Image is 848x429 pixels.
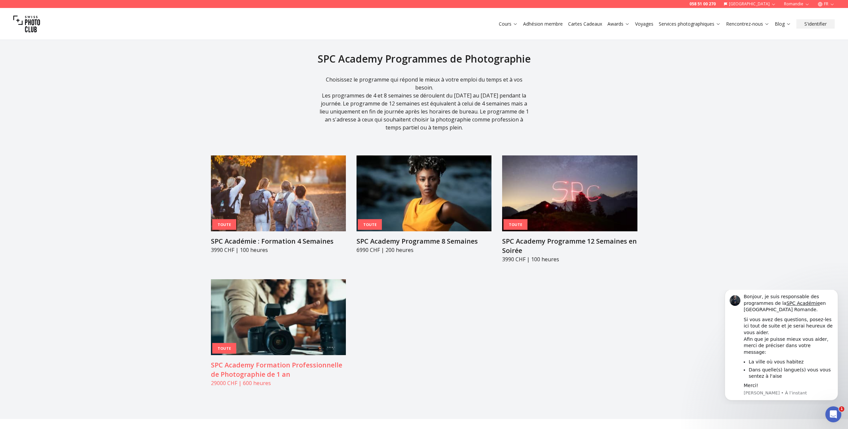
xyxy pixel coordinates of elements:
[211,53,637,65] h2: SPC Academy Programmes de Photographie
[605,19,632,29] button: Awards
[211,379,346,387] p: 29000 CHF | 600 heures
[496,19,520,29] button: Cours
[632,19,656,29] button: Voyages
[503,219,527,230] div: Toute
[358,219,382,230] div: Toute
[565,19,605,29] button: Cartes Cadeaux
[357,155,491,254] a: SPC Academy Programme 8 SemainesTouteSPC Academy Programme 8 Semaines6990 CHF | 200 heures
[211,246,346,254] p: 3990 CHF | 100 heures
[29,4,118,23] div: Bonjour, je suis responsable des programmes de la en [GEOGRAPHIC_DATA] Romande.
[825,406,841,422] iframe: Intercom live chat
[357,246,491,254] p: 6990 CHF | 200 heures
[635,21,653,27] a: Voyages
[211,155,346,231] img: SPC Académie : Formation 4 Semaines
[715,290,848,404] iframe: Intercom notifications message
[772,19,794,29] button: Blog
[211,237,346,246] h3: SPC Académie : Formation 4 Semaines
[523,21,563,27] a: Adhésion membre
[502,255,637,263] p: 3990 CHF | 100 heures
[211,155,346,254] a: SPC Académie : Formation 4 SemainesTouteSPC Académie : Formation 4 Semaines3990 CHF | 100 heures
[723,19,772,29] button: Rencontrez-nous
[357,155,491,231] img: SPC Academy Programme 8 Semaines
[212,343,236,354] div: Toute
[13,11,40,37] img: Swiss photo club
[499,21,518,27] a: Cours
[318,76,531,139] div: Choisissez le programme qui répond le mieux à votre emploi du temps et à vos besoin. Les programm...
[568,21,602,27] a: Cartes Cadeaux
[211,279,346,355] img: SPC Academy Formation Professionnelle de Photographie de 1 an
[34,69,118,75] li: La ville où vous habitez
[34,77,118,89] li: Dans quelle(s) langue(s) vous vous sentez à l'aise
[839,406,844,412] span: 1
[775,21,791,27] a: Blog
[29,93,118,99] div: Merci!
[211,360,346,379] h3: SPC Academy Formation Professionnelle de Photographie de 1 an
[15,5,26,16] img: Profile image for Osan
[502,155,637,231] img: SPC Academy Programme 12 Semaines en Soirée
[29,27,118,66] div: Si vous avez des questions, posez-les ici tout de suite et je serai heureux de vous aider. Afin q...
[502,155,637,263] a: SPC Academy Programme 12 Semaines en SoiréeTouteSPC Academy Programme 12 Semaines en Soirée3990 C...
[212,219,236,230] div: Toute
[689,1,716,7] a: 058 51 00 270
[726,21,769,27] a: Rencontrez-nous
[502,237,637,255] h3: SPC Academy Programme 12 Semaines en Soirée
[659,21,721,27] a: Services photographiques
[29,4,118,99] div: Message content
[607,21,630,27] a: Awards
[29,100,118,106] p: Message from Osan, sent À l’instant
[656,19,723,29] button: Services photographiques
[520,19,565,29] button: Adhésion membre
[357,237,491,246] h3: SPC Academy Programme 8 Semaines
[796,19,835,29] button: S'identifier
[72,11,105,16] a: SPC Académie
[211,279,346,387] a: SPC Academy Formation Professionnelle de Photographie de 1 anTouteSPC Academy Formation Professio...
